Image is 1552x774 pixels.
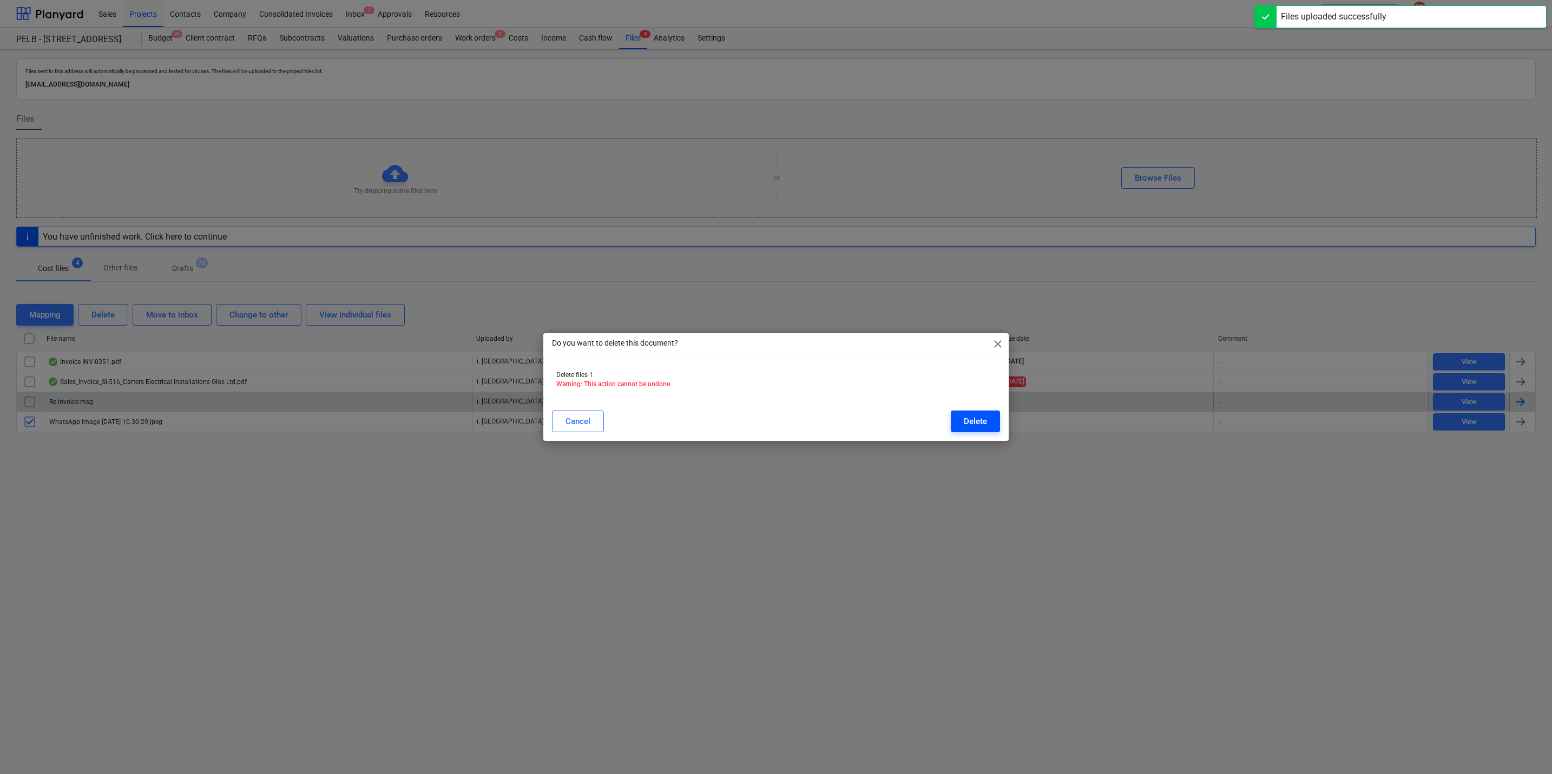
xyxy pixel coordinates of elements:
div: Files uploaded successfully [1281,10,1386,23]
p: Delete files 1 [556,371,996,380]
iframe: Chat Widget [1498,722,1552,774]
div: Cancel [565,414,590,428]
p: Warning: This action cannot be undone [556,380,996,389]
button: Cancel [552,411,604,432]
div: Delete [964,414,987,428]
span: close [991,338,1004,350]
p: Do you want to delete this document? [552,338,678,349]
button: Delete [951,411,1000,432]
